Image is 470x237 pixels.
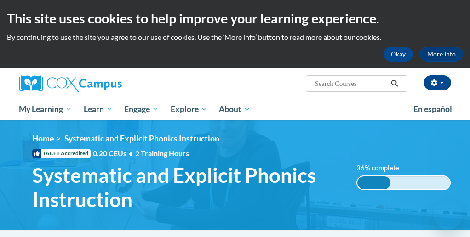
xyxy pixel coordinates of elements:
[357,176,390,189] div: 36% complete
[420,47,463,62] a: More Info
[13,99,78,120] a: My Learning
[32,134,54,143] a: Home
[171,104,207,115] span: Explore
[213,99,257,120] a: About
[93,148,135,158] span: 0.20 CEUs
[19,104,72,115] span: My Learning
[165,99,213,120] a: Explore
[7,9,463,28] h2: This site uses cookies to help improve your learning experience.
[413,104,452,114] span: En español
[407,100,458,119] a: En español
[64,134,219,143] span: Systematic and Explicit Phonics Instruction
[32,149,91,158] span: IACET Accredited
[78,99,119,120] a: Learn
[424,75,451,90] button: Account Settings
[433,200,463,230] iframe: Button to launch messaging window
[388,78,401,89] button: Search
[124,104,159,115] span: Engage
[118,99,165,120] a: Engage
[135,149,189,158] span: 2 Training Hours
[84,104,113,115] span: Learn
[129,149,133,158] span: •
[7,32,463,42] p: By continuing to use the site you agree to our use of cookies. Use the ‘More info’ button to read...
[12,99,458,120] div: Main menu
[356,163,409,173] label: 36% complete
[19,75,122,92] img: Cox Campus
[219,104,250,115] span: About
[19,75,154,92] a: Cox Campus
[314,78,388,89] input: Search Courses
[32,163,343,212] span: Systematic and Explicit Phonics Instruction
[384,47,413,62] button: Okay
